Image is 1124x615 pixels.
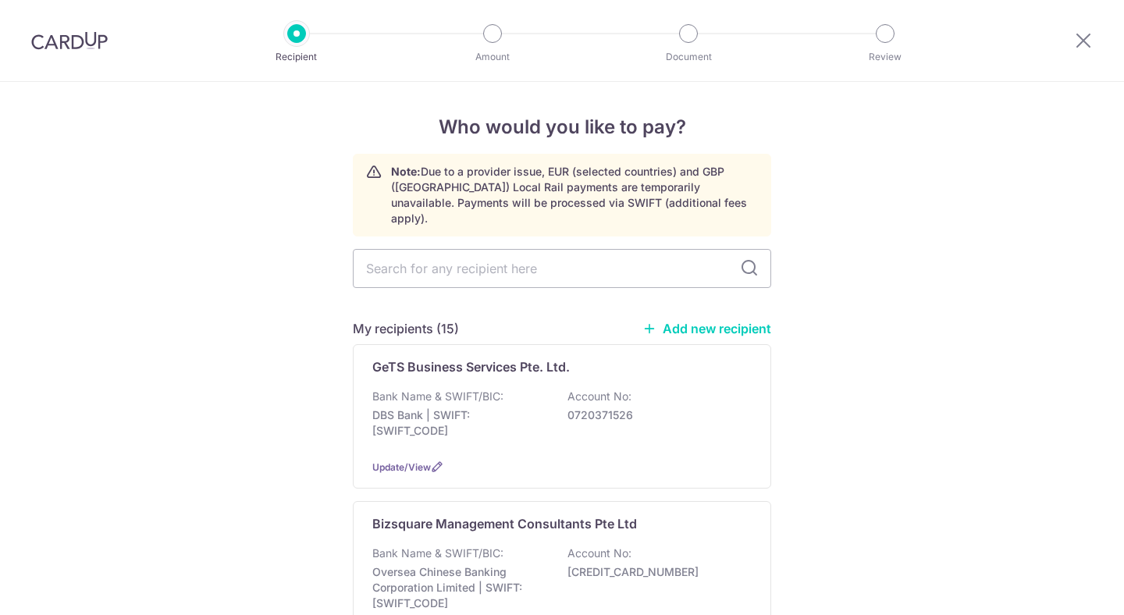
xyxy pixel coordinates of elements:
[827,49,943,65] p: Review
[435,49,550,65] p: Amount
[372,546,503,561] p: Bank Name & SWIFT/BIC:
[642,321,771,336] a: Add new recipient
[239,49,354,65] p: Recipient
[391,164,758,226] p: Due to a provider issue, EUR (selected countries) and GBP ([GEOGRAPHIC_DATA]) Local Rail payments...
[372,514,637,533] p: Bizsquare Management Consultants Pte Ltd
[631,49,746,65] p: Document
[567,389,631,404] p: Account No:
[372,357,570,376] p: GeTS Business Services Pte. Ltd.
[567,407,742,423] p: 0720371526
[372,407,547,439] p: DBS Bank | SWIFT: [SWIFT_CODE]
[372,564,547,611] p: Oversea Chinese Banking Corporation Limited | SWIFT: [SWIFT_CODE]
[353,249,771,288] input: Search for any recipient here
[353,113,771,141] h4: Who would you like to pay?
[567,564,742,580] p: [CREDIT_CARD_NUMBER]
[391,165,421,178] strong: Note:
[372,461,431,473] a: Update/View
[1023,568,1108,607] iframe: Opens a widget where you can find more information
[353,319,459,338] h5: My recipients (15)
[567,546,631,561] p: Account No:
[31,31,108,50] img: CardUp
[372,389,503,404] p: Bank Name & SWIFT/BIC:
